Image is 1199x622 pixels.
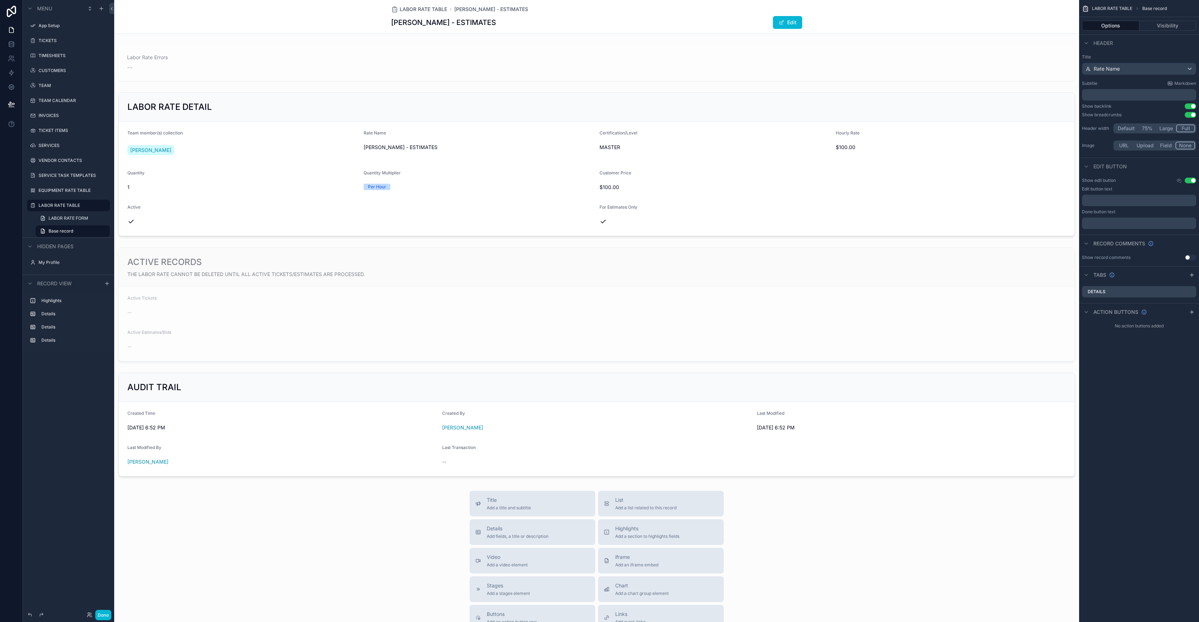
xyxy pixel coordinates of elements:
label: TICKET ITEMS [39,128,108,133]
label: CUSTOMERS [39,68,108,73]
div: No action buttons added [1079,320,1199,332]
label: Image [1082,143,1111,148]
h1: [PERSON_NAME] - ESTIMATES [391,17,496,27]
button: ListAdd a list related to this record [598,491,724,516]
span: Add a stages element [487,591,530,596]
a: LABOR RATE FORM [36,213,110,224]
span: Add a title and subtitle [487,505,531,511]
label: Title [1082,54,1196,60]
button: URL [1114,142,1133,149]
button: Upload [1133,142,1157,149]
span: Record comments [1093,240,1145,247]
span: Menu [37,5,52,12]
label: VENDOR CONTACTS [39,158,108,163]
label: Edit button text [1082,186,1112,192]
span: Add a list related to this record [615,505,677,511]
label: Show edit button [1082,178,1116,183]
a: Markdown [1167,81,1196,86]
button: iframeAdd an iframe embed [598,548,724,573]
label: LABOR RATE TABLE [39,203,106,208]
span: Title [487,496,531,504]
button: Options [1082,21,1139,31]
button: Visibility [1139,21,1197,31]
span: Buttons [487,611,537,618]
label: TEAM [39,83,108,88]
span: Header [1093,40,1113,47]
div: Show record comments [1082,255,1130,260]
span: Add a section to highlights fields [615,534,679,539]
span: LABOR RATE FORM [49,215,88,221]
span: List [615,496,677,504]
button: TitleAdd a title and subtitle [470,491,595,516]
button: Default [1114,124,1138,132]
button: Rate Name [1082,63,1196,75]
div: Show breadcrumbs [1082,112,1122,118]
span: Markdown [1174,81,1196,86]
label: TICKETS [39,38,108,44]
label: EQUIPMENT RATE TABLE [39,188,108,193]
span: iframe [615,554,658,561]
div: scrollable content [1082,195,1196,206]
span: Edit button [1093,163,1127,170]
label: SERVICE TASK TEMPLATES [39,173,108,178]
label: App Setup [39,23,108,29]
span: Base record [49,228,73,234]
a: LABOR RATE TABLE [391,6,447,13]
a: Base record [36,225,110,237]
span: LABOR RATE TABLE [400,6,447,13]
span: Video [487,554,528,561]
label: SERVICES [39,143,108,148]
button: Large [1156,124,1176,132]
label: Done button text [1082,209,1115,215]
div: scrollable content [23,292,114,353]
label: Details [41,337,107,343]
button: DetailsAdd fields, a title or description [470,519,595,545]
button: 75% [1138,124,1156,132]
button: Done [95,610,111,620]
button: Edit [773,16,802,29]
label: Details [1088,289,1106,295]
span: Stages [487,582,530,589]
span: Add an iframe embed [615,562,658,568]
button: VideoAdd a video element [470,548,595,573]
button: Full [1176,124,1195,132]
a: [PERSON_NAME] - ESTIMATES [454,6,528,13]
span: Record view [37,280,72,287]
span: Rate Name [1094,65,1120,72]
span: Add a video element [487,562,528,568]
label: Highlights [41,298,107,304]
span: Action buttons [1093,309,1138,316]
label: Details [41,324,107,330]
label: TIMESHEETS [39,53,108,58]
div: Show backlink [1082,103,1112,109]
div: scrollable content [1082,89,1196,101]
span: Base record [1142,6,1167,11]
span: Chart [615,582,669,589]
button: HighlightsAdd a section to highlights fields [598,519,724,545]
label: Subtitle [1082,81,1097,86]
label: Header width [1082,126,1111,131]
label: INVOICES [39,113,108,118]
span: Highlights [615,525,679,532]
label: Details [41,311,107,317]
span: Tabs [1093,271,1106,279]
span: Links [615,611,646,618]
button: None [1175,142,1195,149]
label: TEAM CALENDAR [39,98,108,103]
button: StagesAdd a stages element [470,576,595,602]
label: My Profile [39,260,108,265]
